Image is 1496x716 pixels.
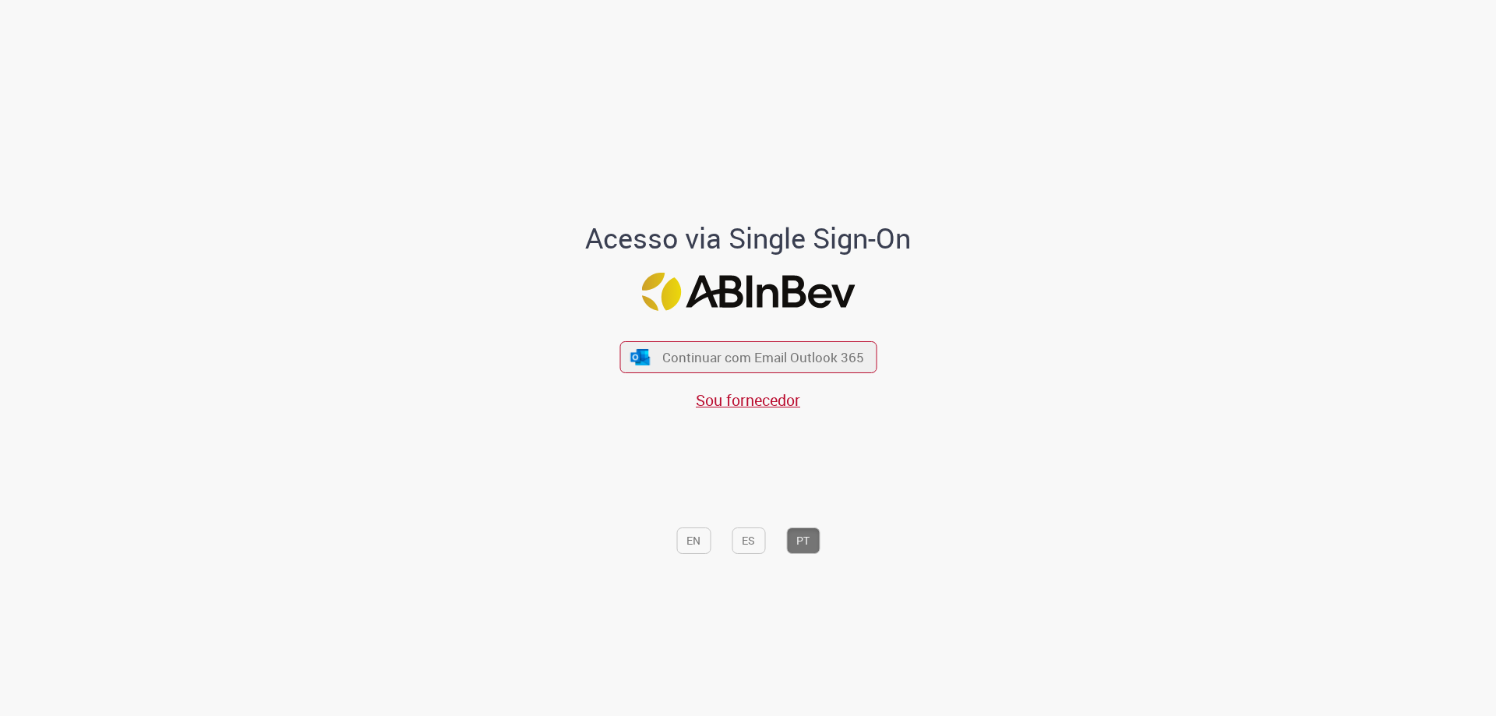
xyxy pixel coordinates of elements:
button: ES [732,527,765,554]
h1: Acesso via Single Sign-On [532,223,965,254]
img: Logo ABInBev [641,273,855,311]
button: ícone Azure/Microsoft 360 Continuar com Email Outlook 365 [619,341,877,373]
span: Continuar com Email Outlook 365 [662,348,864,366]
button: PT [786,527,820,554]
a: Sou fornecedor [696,390,800,411]
img: ícone Azure/Microsoft 360 [630,349,651,365]
button: EN [676,527,711,554]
